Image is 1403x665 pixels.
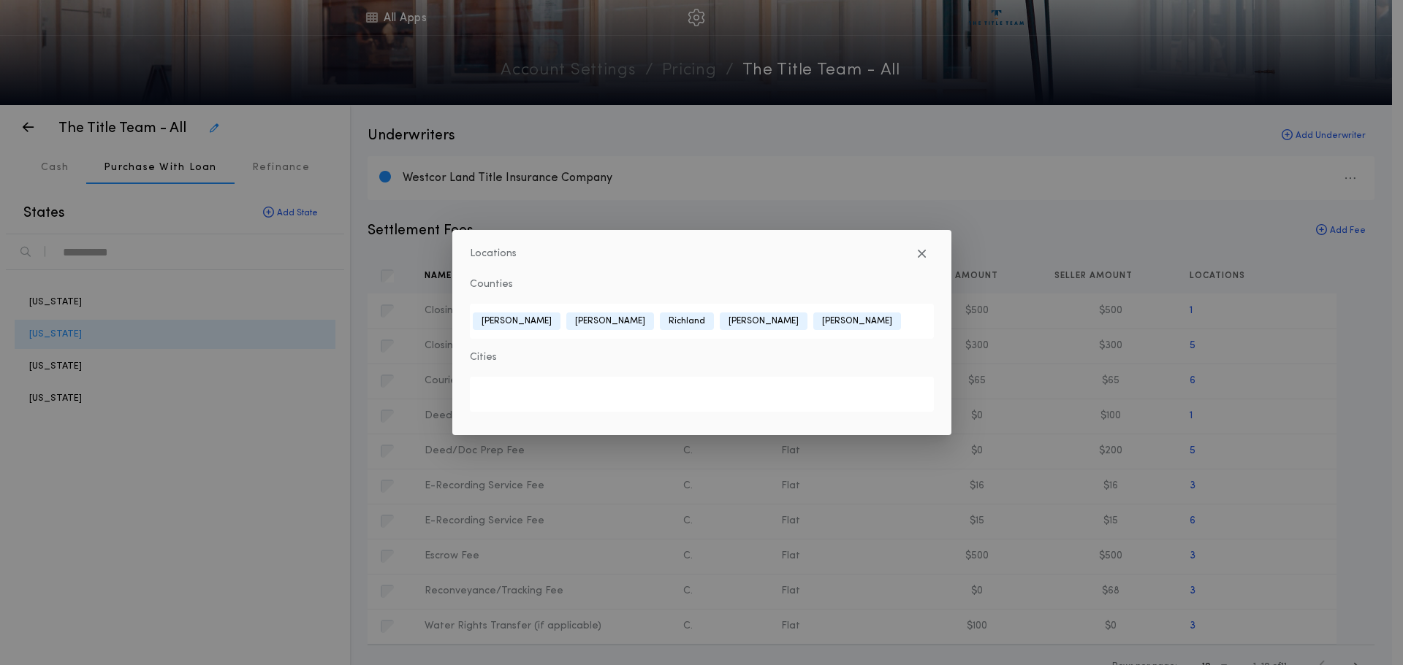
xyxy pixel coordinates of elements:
span: [PERSON_NAME] [575,312,645,330]
label: Locations [470,247,517,261]
button: [PERSON_NAME][PERSON_NAME]Richland[PERSON_NAME][PERSON_NAME] [470,304,934,339]
span: [PERSON_NAME] [482,312,552,330]
label: Counties [470,277,513,292]
span: [PERSON_NAME] [729,312,799,330]
span: Richland [669,312,705,330]
span: [PERSON_NAME] [822,312,892,330]
label: Cities [470,350,497,365]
